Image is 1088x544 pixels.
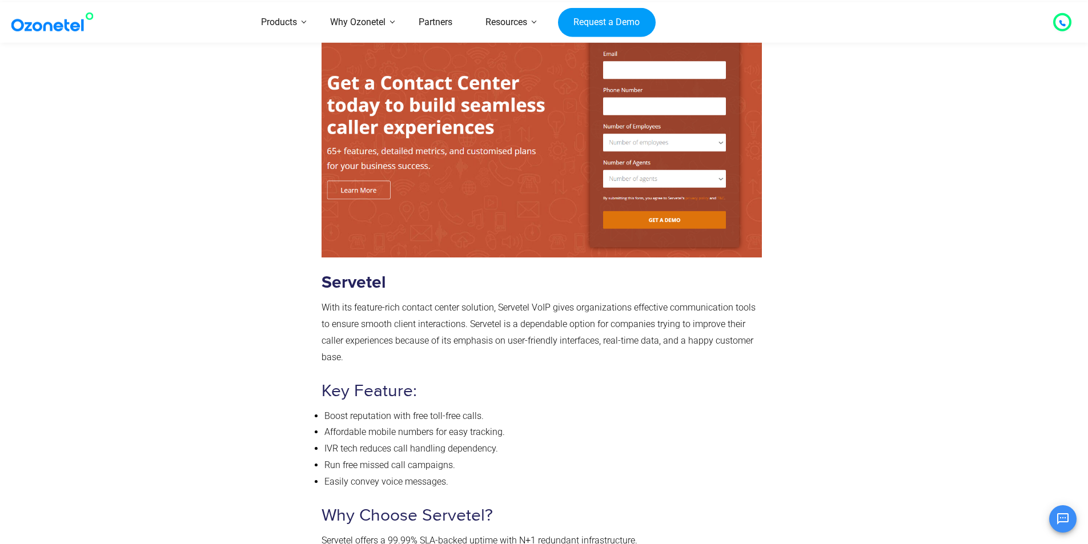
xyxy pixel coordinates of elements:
a: Resources [469,2,544,43]
p: With its feature-rich contact center solution, Servetel VoIP gives organizations effective commun... [322,300,762,365]
h3: Key Feature: [322,380,762,402]
span: Affordable mobile numbers for easy tracking. [324,426,505,437]
a: Why Ozonetel [314,2,402,43]
span: Boost reputation with free toll-free calls. [324,410,484,421]
button: Open chat [1049,505,1077,533]
a: Products [244,2,314,43]
span: IVR tech reduces call handling dependency. [324,443,498,454]
a: Request a Demo [558,7,656,37]
span: Run free missed call campaigns. [324,460,455,470]
span: Why Choose Servetel? [322,505,493,526]
a: Partners [402,2,469,43]
span: Easily convey voice messages. [324,476,448,487]
strong: Servetel [322,274,386,291]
